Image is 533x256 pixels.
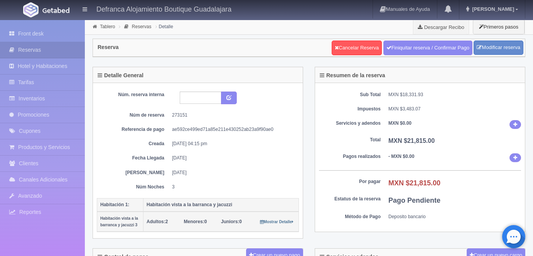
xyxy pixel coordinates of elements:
dt: Total [319,137,381,143]
dt: Referencia de pago [103,126,164,133]
dd: [DATE] 04:15 pm [172,141,293,147]
dt: Método de Pago [319,214,381,220]
dd: [DATE] [172,170,293,176]
dt: Sub Total [319,92,381,98]
a: Reservas [132,24,152,29]
strong: Menores: [184,219,204,224]
b: Habitación 1: [100,202,129,207]
dt: Fecha Llegada [103,155,164,161]
img: Getabed [42,7,69,13]
b: MXN $21,815.00 [388,137,435,144]
a: Tablero [100,24,115,29]
dd: [DATE] [172,155,293,161]
span: 0 [184,219,207,224]
small: Habitación vista a la barranca y jacuzzi 3 [100,216,138,227]
dt: Creada [103,141,164,147]
h4: Reserva [98,44,119,50]
dt: Impuestos [319,106,381,112]
dt: Servicios y adendos [319,120,381,127]
dd: 273151 [172,112,293,119]
dt: Núm. reserva interna [103,92,164,98]
b: MXN $0.00 [388,120,412,126]
dt: Estatus de la reserva [319,196,381,202]
small: Mostrar Detalle [260,220,293,224]
dt: Núm de reserva [103,112,164,119]
a: Descargar Recibo [413,19,469,35]
dd: 3 [172,184,293,190]
b: - MXN $0.00 [388,154,414,159]
img: Getabed [23,2,39,17]
a: Finiquitar reserva / Confirmar Pago [383,41,472,55]
dd: Deposito bancario [388,214,521,220]
dd: MXN $3,483.07 [388,106,521,112]
dt: Núm Noches [103,184,164,190]
b: Pago Pendiente [388,197,440,204]
strong: Juniors: [221,219,239,224]
button: Primeros pasos [473,19,525,34]
th: Habitación vista a la barranca y jacuzzi [143,198,299,212]
dt: Por pagar [319,178,381,185]
dt: Pagos realizados [319,153,381,160]
h4: Detalle General [98,73,143,78]
span: [PERSON_NAME] [470,6,514,12]
b: MXN $21,815.00 [388,179,440,187]
span: 2 [147,219,168,224]
span: 0 [221,219,242,224]
li: Detalle [153,23,175,30]
h4: Resumen de la reserva [320,73,385,78]
h4: Defranca Alojamiento Boutique Guadalajara [96,4,231,14]
dt: [PERSON_NAME] [103,170,164,176]
a: Cancelar Reserva [332,41,382,55]
strong: Adultos: [147,219,165,224]
a: Mostrar Detalle [260,219,293,224]
dd: MXN $18,331.93 [388,92,521,98]
dd: ae592ce499ed71a85e211e430252ab23a9f90ae0 [172,126,293,133]
a: Modificar reserva [474,41,523,55]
